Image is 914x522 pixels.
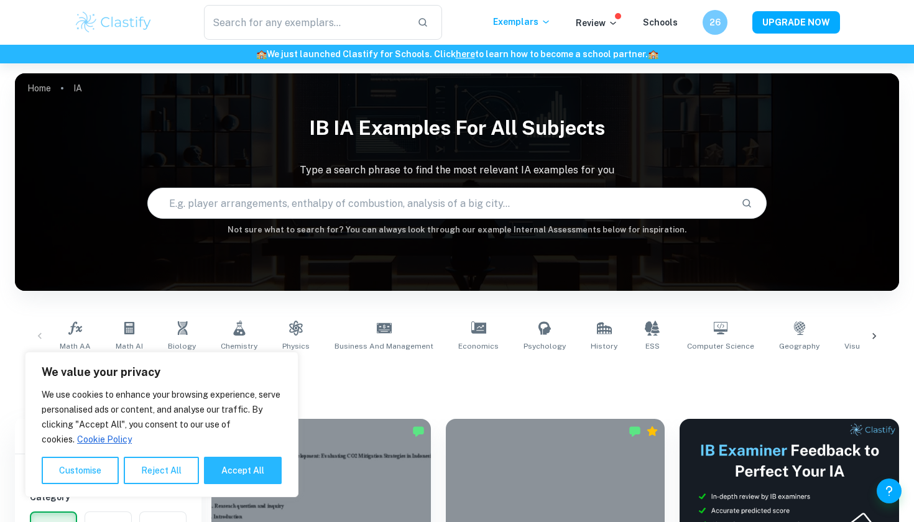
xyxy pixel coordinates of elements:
[204,457,282,484] button: Accept All
[30,490,187,504] h6: Category
[456,49,475,59] a: here
[42,457,119,484] button: Customise
[2,47,912,61] h6: We just launched Clastify for Schools. Click to learn how to become a school partner.
[60,341,91,352] span: Math AA
[15,419,201,454] h6: Filter exemplars
[73,81,82,95] p: IA
[524,341,566,352] span: Psychology
[736,193,757,214] button: Search
[25,352,298,497] div: We value your privacy
[116,341,143,352] span: Math AI
[15,108,899,148] h1: IB IA examples for all subjects
[591,341,617,352] span: History
[59,367,855,389] h1: All IA Examples
[412,425,425,437] img: Marked
[708,16,722,29] h6: 26
[42,387,282,447] p: We use cookies to enhance your browsing experience, serve personalised ads or content, and analys...
[282,341,310,352] span: Physics
[76,434,132,445] a: Cookie Policy
[74,10,153,35] img: Clastify logo
[256,49,267,59] span: 🏫
[648,49,658,59] span: 🏫
[645,341,660,352] span: ESS
[124,457,199,484] button: Reject All
[458,341,499,352] span: Economics
[576,16,618,30] p: Review
[687,341,754,352] span: Computer Science
[643,17,678,27] a: Schools
[752,11,840,34] button: UPGRADE NOW
[335,341,433,352] span: Business and Management
[168,341,196,352] span: Biology
[15,163,899,178] p: Type a search phrase to find the most relevant IA examples for you
[148,186,731,221] input: E.g. player arrangements, enthalpy of combustion, analysis of a big city...
[42,365,282,380] p: We value your privacy
[629,425,641,437] img: Marked
[221,341,257,352] span: Chemistry
[779,341,819,352] span: Geography
[27,80,51,97] a: Home
[646,425,658,437] div: Premium
[204,5,407,40] input: Search for any exemplars...
[15,224,899,236] h6: Not sure what to search for? You can always look through our example Internal Assessments below f...
[877,478,902,503] button: Help and Feedback
[493,15,551,29] p: Exemplars
[703,10,727,35] button: 26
